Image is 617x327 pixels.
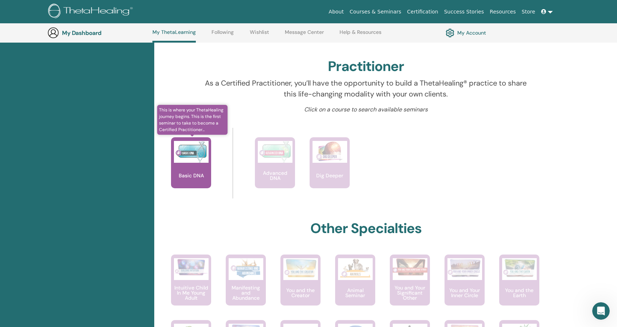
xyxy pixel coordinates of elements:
p: As a Certified Practitioner, you’ll have the opportunity to build a ThetaHealing® practice to sha... [201,78,530,99]
p: Advanced DNA [255,170,295,181]
img: Dig Deeper [313,141,347,163]
a: Manifesting and Abundance Manifesting and Abundance [226,255,266,320]
a: Certification [404,5,441,19]
img: You and the Earth [502,258,537,278]
img: You and Your Significant Other [393,258,427,276]
p: You and the Earth [499,288,539,298]
h2: Practitioner [328,58,404,75]
p: Click on a course to search available seminars [201,105,530,114]
p: You and Your Significant Other [390,285,430,300]
a: Animal Seminar Animal Seminar [335,255,375,320]
p: You and Your Inner Circle [445,288,485,298]
img: cog.svg [446,27,454,39]
a: You and Your Significant Other You and Your Significant Other [390,255,430,320]
a: Wishlist [250,29,269,41]
a: My Account [446,27,486,39]
a: My ThetaLearning [152,29,196,43]
p: You and the Creator [280,288,321,298]
img: You and the Creator [283,258,318,278]
img: You and Your Inner Circle [447,258,482,278]
a: Following [212,29,234,41]
img: Intuitive Child In Me Young Adult [174,258,209,276]
a: Message Center [285,29,324,41]
p: Manifesting and Abundance [226,285,266,300]
img: Animal Seminar [338,258,373,280]
a: Success Stories [441,5,487,19]
a: About [326,5,346,19]
a: Courses & Seminars [347,5,404,19]
span: This is where your ThetaHealing journey begins. This is the first seminar to take to become a Cer... [157,105,228,135]
a: Dig Deeper Dig Deeper [310,137,350,203]
img: Advanced DNA [258,141,292,163]
a: This is where your ThetaHealing journey begins. This is the first seminar to take to become a Cer... [171,137,211,203]
a: Intuitive Child In Me Young Adult Intuitive Child In Me Young Adult [171,255,211,320]
iframe: Intercom live chat [592,302,610,320]
a: Store [519,5,538,19]
a: You and Your Inner Circle You and Your Inner Circle [445,255,485,320]
img: generic-user-icon.jpg [47,27,59,39]
a: You and the Earth You and the Earth [499,255,539,320]
h2: Other Specialties [310,220,422,237]
p: Basic DNA [176,173,207,178]
a: You and the Creator You and the Creator [280,255,321,320]
p: Intuitive Child In Me Young Adult [171,285,211,300]
img: logo.png [48,4,135,20]
a: Advanced DNA Advanced DNA [255,137,295,203]
p: Animal Seminar [335,288,375,298]
img: Basic DNA [174,141,209,163]
a: Resources [487,5,519,19]
h3: My Dashboard [62,29,135,36]
p: Dig Deeper [313,173,346,178]
img: Manifesting and Abundance [229,258,263,280]
a: Help & Resources [339,29,381,41]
